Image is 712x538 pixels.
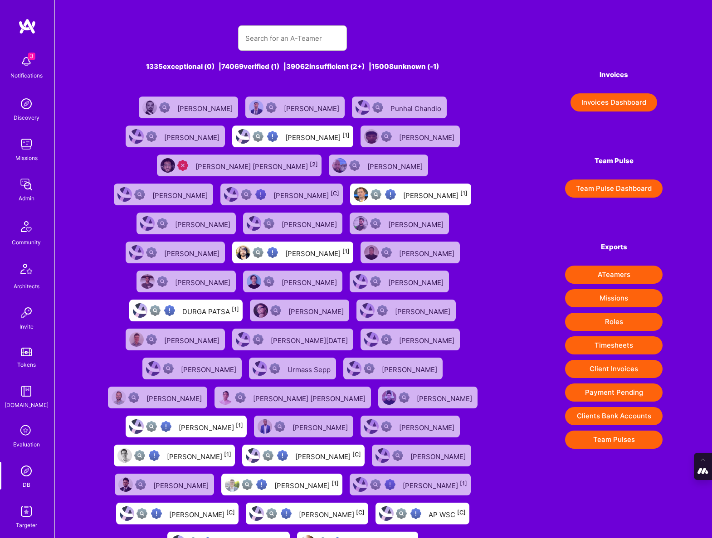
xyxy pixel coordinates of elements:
[565,157,663,165] h4: Team Pulse
[177,160,188,171] img: Unqualified
[295,450,361,461] div: [PERSON_NAME]
[249,100,263,115] img: User Avatar
[352,451,361,458] sup: [C]
[14,113,39,122] div: Discovery
[153,479,210,490] div: [PERSON_NAME]
[164,247,221,258] div: [PERSON_NAME]
[288,305,346,316] div: [PERSON_NAME]
[253,334,263,345] img: Not Scrubbed
[565,266,663,284] button: ATeamers
[111,470,218,499] a: User AvatarNot Scrubbed[PERSON_NAME]
[242,499,372,528] a: User AvatarNot fully vettedHigh Potential User[PERSON_NAME][C]
[246,448,260,463] img: User Avatar
[367,160,424,171] div: [PERSON_NAME]
[381,247,392,258] img: Not Scrubbed
[135,479,146,490] img: Not Scrubbed
[181,363,238,374] div: [PERSON_NAME]
[140,216,155,231] img: User Avatar
[224,451,231,458] sup: [1]
[13,440,40,449] div: Evaluation
[357,122,463,151] a: User AvatarNot Scrubbed[PERSON_NAME]
[356,509,365,516] sup: [C]
[167,450,231,461] div: [PERSON_NAME]
[353,216,368,231] img: User Avatar
[285,247,350,258] div: [PERSON_NAME]
[388,276,445,287] div: [PERSON_NAME]
[370,276,381,287] img: Not Scrubbed
[254,303,268,318] img: User Avatar
[371,189,381,200] img: Not fully vetted
[288,363,332,374] div: Urmass Sepp
[457,509,466,516] sup: [C]
[364,245,379,260] img: User Avatar
[353,274,368,289] img: User Avatar
[399,392,410,403] img: Not Scrubbed
[17,304,35,322] img: Invite
[235,392,246,403] img: Not Scrubbed
[385,189,396,200] img: High Potential User
[399,334,456,345] div: [PERSON_NAME]
[118,477,133,492] img: User Avatar
[277,450,288,461] img: High Potential User
[146,361,161,376] img: User Avatar
[375,383,481,412] a: User AvatarNot Scrubbed[PERSON_NAME]
[218,390,233,405] img: User Avatar
[137,508,147,519] img: Not fully vetted
[146,131,157,142] img: Not Scrubbed
[255,189,266,200] img: High Potential User
[129,419,144,434] img: User Avatar
[376,448,390,463] img: User Avatar
[399,247,456,258] div: [PERSON_NAME]
[368,441,475,470] a: User AvatarNot Scrubbed[PERSON_NAME]
[15,216,37,237] img: Community
[310,161,318,168] sup: [2]
[377,305,388,316] img: Not Scrubbed
[110,441,239,470] a: User AvatarNot fully vettedHigh Potential User[PERSON_NAME][1]
[346,209,453,238] a: User AvatarNot Scrubbed[PERSON_NAME]
[122,412,250,441] a: User AvatarNot fully vettedHigh Potential User[PERSON_NAME][1]
[177,102,234,113] div: [PERSON_NAME]
[134,450,145,461] img: Not fully vetted
[133,209,239,238] a: User AvatarNot Scrubbed[PERSON_NAME]
[146,421,157,432] img: Not fully vetted
[28,53,35,60] span: 3
[236,129,250,144] img: User Avatar
[217,180,346,209] a: User AvatarNot fully vettedHigh Potential User[PERSON_NAME][C]
[149,450,160,461] img: High Potential User
[392,450,403,461] img: Not Scrubbed
[159,102,170,113] img: Not Scrubbed
[346,180,475,209] a: User AvatarNot fully vettedHigh Potential User[PERSON_NAME][1]
[331,190,339,197] sup: [C]
[364,419,379,434] img: User Avatar
[14,281,39,291] div: Architects
[253,361,267,376] img: User Avatar
[253,131,263,142] img: Not fully vetted
[247,216,261,231] img: User Avatar
[17,462,35,480] img: Admin Search
[164,131,221,142] div: [PERSON_NAME]
[271,334,350,345] div: [PERSON_NAME][DATE]
[281,508,292,519] img: High Potential User
[565,360,663,378] button: Client Invoices
[16,520,37,530] div: Targeter
[410,508,421,519] img: High Potential User
[169,508,235,519] div: [PERSON_NAME]
[565,179,663,198] a: Team Pulse Dashboard
[175,218,232,229] div: [PERSON_NAME]
[128,392,139,403] img: Not Scrubbed
[274,421,285,432] img: Not Scrubbed
[325,151,432,180] a: User AvatarNot Scrubbed[PERSON_NAME]
[395,305,452,316] div: [PERSON_NAME]
[146,392,204,403] div: [PERSON_NAME]
[258,419,272,434] img: User Avatar
[182,305,239,316] div: DURGA PATSA
[126,296,246,325] a: User AvatarNot fully vettedHigh Potential UserDURGA PATSA[1]
[249,506,264,521] img: User Avatar
[20,322,34,331] div: Invite
[332,480,339,487] sup: [1]
[229,238,357,267] a: User AvatarNot fully vettedHigh Potential User[PERSON_NAME][1]
[382,363,439,374] div: [PERSON_NAME]
[236,332,250,347] img: User Avatar
[12,237,41,247] div: Community
[263,276,274,287] img: Not Scrubbed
